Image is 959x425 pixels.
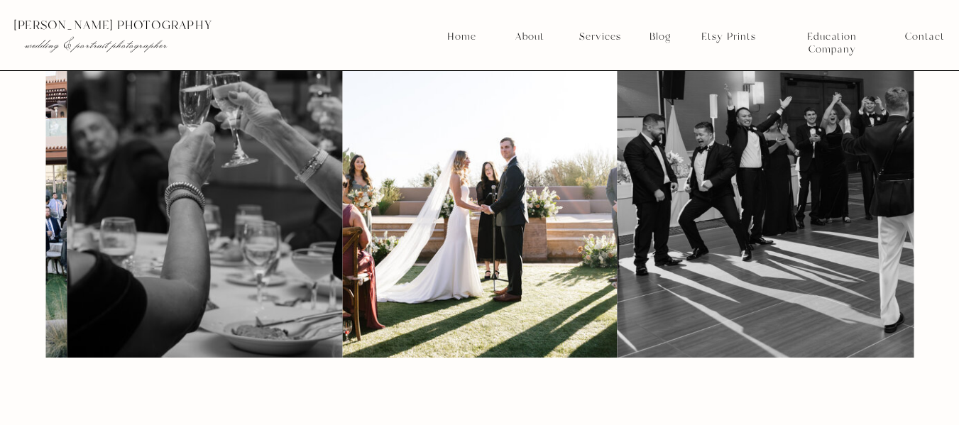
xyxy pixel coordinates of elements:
div: Keywords by Traffic [157,84,239,93]
a: Blog [645,31,676,43]
img: tab_keywords_by_traffic_grey.svg [141,82,153,94]
img: tab_domain_overview_orange.svg [38,82,50,94]
a: About [511,31,547,43]
p: [PERSON_NAME] photography [13,19,258,32]
p: wedding & portrait photographer [25,38,229,52]
a: Education Company [783,31,881,43]
a: Contact [905,31,944,43]
img: logo_orange.svg [23,23,34,34]
a: Etsy Prints [696,31,761,43]
a: Services [574,31,626,43]
div: Domain: [DOMAIN_NAME] [37,37,156,48]
div: v 4.0.25 [40,23,70,34]
div: Domain Overview [54,84,127,93]
a: Home [446,31,477,43]
img: website_grey.svg [23,37,34,48]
